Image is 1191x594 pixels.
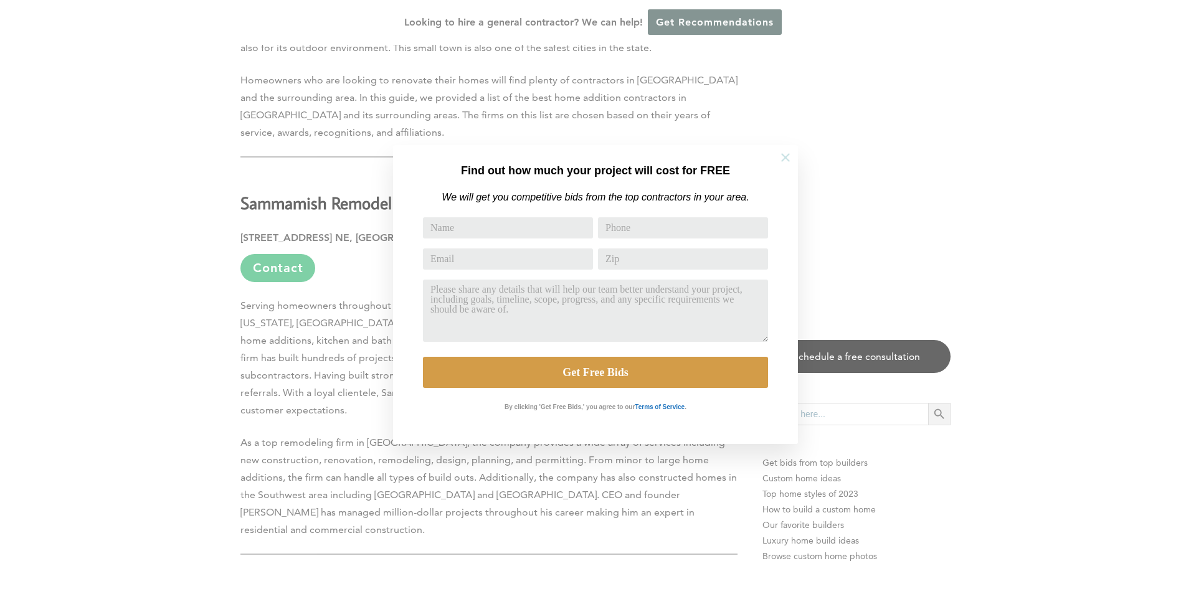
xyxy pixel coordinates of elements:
[423,217,593,241] input: Name
[461,164,730,177] strong: Find out how much your project will cost for FREE
[423,362,768,393] button: Get Free Bids
[685,408,686,415] strong: .
[423,285,768,347] textarea: Comment or Message
[635,408,685,415] strong: Terms of Service
[505,408,635,415] strong: By clicking 'Get Free Bids,' you agree to our
[598,251,768,275] input: Zip
[764,136,807,179] button: Close
[598,217,768,241] input: Phone
[442,192,749,202] em: We will get you competitive bids from the top contractors in your area.
[423,251,593,275] input: Email Address
[635,405,685,416] a: Terms of Service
